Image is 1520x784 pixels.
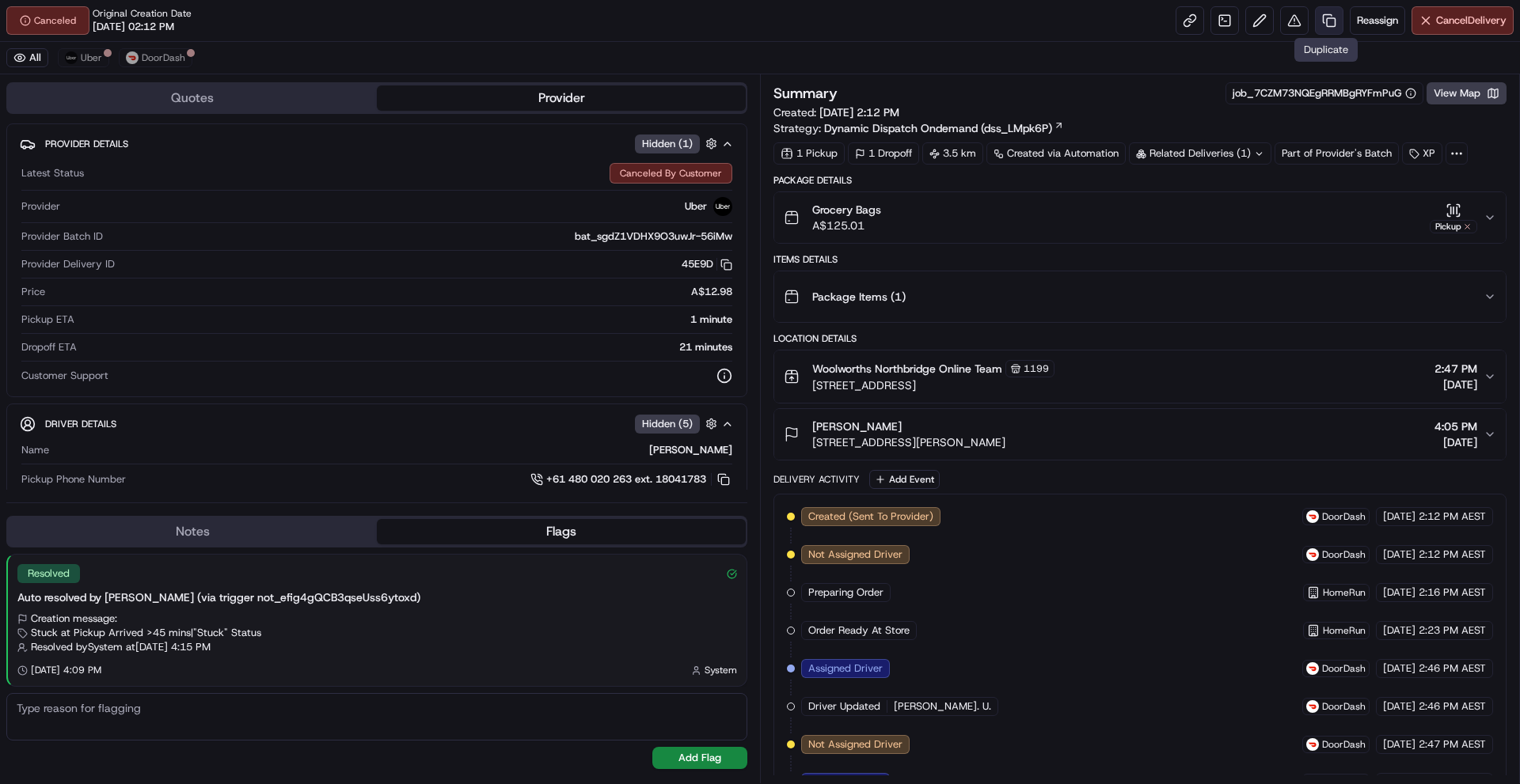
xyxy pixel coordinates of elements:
img: doordash_logo_v2.png [1306,700,1319,713]
button: Provider DetailsHidden (1) [20,131,734,157]
span: [DATE] 4:09 PM [31,664,101,676]
span: Uber [685,199,707,214]
span: DoorDash [1322,738,1366,751]
span: Order Ready At Store [808,623,910,638]
div: Auto resolved by [PERSON_NAME] (via trigger not_efig4gQCB3qseUss6ytoxd) [17,589,737,605]
span: Uber [81,51,102,64]
span: Stuck at Pickup Arrived >45 mins | "Stuck" Status [31,626,261,640]
span: DoorDash [1322,700,1366,713]
span: Reassign [1357,13,1398,28]
button: Package Items (1) [774,271,1506,322]
span: DoorDash [1322,548,1366,561]
button: Woolworths Northbridge Online Team1199[STREET_ADDRESS]2:47 PM[DATE] [774,350,1506,403]
div: Canceled [6,6,89,35]
button: Reassign [1350,6,1405,35]
span: Cancel Delivery [1436,13,1507,28]
div: 1 minute [81,312,732,327]
button: Grocery BagsA$125.01Pickup [774,192,1506,243]
span: 4:05 PM [1434,419,1477,434]
span: A$12.98 [691,285,732,299]
div: 3.5 km [922,142,983,165]
div: Location Details [773,332,1507,345]
span: Dropoff ETA [21,340,77,354]
button: All [6,48,48,67]
span: Provider [21,199,60,214]
span: [PERSON_NAME] [812,419,902,434]
img: doordash_logo_v2.png [1306,548,1319,561]
span: Provider Details [45,138,128,150]
span: [DATE] [1383,737,1415,752]
span: [DATE] 02:12 PM [93,20,174,34]
a: Created via Automation [986,142,1126,165]
span: Latest Status [21,166,84,180]
img: doordash_logo_v2.png [126,51,139,64]
span: Package Items ( 1 ) [812,289,906,305]
button: Notes [8,519,377,544]
span: [DATE] [1383,585,1415,600]
button: DoorDash [119,48,192,67]
span: [DATE] [1383,623,1415,638]
div: Duplicate [1294,38,1358,62]
span: [DATE] [1383,547,1415,562]
span: [DATE] [1434,377,1477,392]
button: Add Event [869,470,940,489]
img: uber-new-logo.jpeg [65,51,78,64]
span: Not Assigned Driver [808,737,902,752]
span: +61 480 020 263 ext. 18041783 [546,472,706,487]
img: doordash_logo_v2.png [1306,662,1319,675]
img: doordash_logo_v2.png [1306,510,1319,523]
span: Assigned Driver [808,661,883,676]
div: 1 Pickup [773,142,845,165]
span: Not Assigned Driver [808,547,902,562]
span: Pickup Phone Number [21,472,126,487]
a: Dynamic Dispatch Ondemand (dss_LMpk6P) [824,120,1064,136]
span: [DATE] [1383,661,1415,676]
button: Pickup [1430,203,1477,233]
button: Hidden (1) [635,134,721,153]
button: Flags [377,519,746,544]
div: Package Details [773,174,1507,187]
span: Woolworths Northbridge Online Team [812,361,1002,377]
span: Customer Support [21,369,108,383]
h3: Summary [773,86,838,100]
span: [DATE] [1434,434,1477,450]
span: Price [21,285,45,299]
div: Delivery Activity [773,473,860,486]
span: Created (Sent To Provider) [808,509,933,524]
button: Uber [58,48,109,67]
button: Add Flag [652,747,747,769]
div: Strategy: [773,120,1064,136]
span: Hidden ( 5 ) [642,417,693,431]
span: Pickup ETA [21,312,74,327]
button: CancelDelivery [1412,6,1514,35]
span: 2:16 PM AEST [1419,585,1486,600]
span: [PERSON_NAME]. U. [894,699,991,714]
img: uber-new-logo.jpeg [713,197,732,216]
div: 21 minutes [83,340,732,354]
span: 2:47 PM AEST [1419,737,1486,752]
span: 2:12 PM AEST [1419,509,1486,524]
span: Dynamic Dispatch Ondemand (dss_LMpk6P) [824,120,1052,136]
span: [STREET_ADDRESS][PERSON_NAME] [812,434,1005,450]
a: +61 480 020 263 ext. 18041783 [530,471,732,488]
img: doordash_logo_v2.png [1306,738,1319,751]
span: Created: [773,104,899,120]
div: Items Details [773,253,1507,266]
span: 2:23 PM AEST [1419,623,1486,638]
span: Provider Delivery ID [21,257,115,271]
button: Quotes [8,85,377,111]
button: [PERSON_NAME][STREET_ADDRESS][PERSON_NAME]4:05 PM[DATE] [774,409,1506,460]
span: DoorDash [1322,662,1366,675]
button: job_7CZM73NQEgRRMBgRYFmPuG [1233,86,1416,100]
span: Preparing Order [808,585,883,600]
span: Driver Details [45,418,116,430]
span: 2:12 PM AEST [1419,547,1486,562]
button: Driver DetailsHidden (5) [20,411,734,437]
span: Name [21,443,49,457]
span: Provider Batch ID [21,229,103,244]
div: XP [1402,142,1442,165]
span: 2:47 PM [1434,361,1477,377]
span: 2:46 PM AEST [1419,661,1486,676]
